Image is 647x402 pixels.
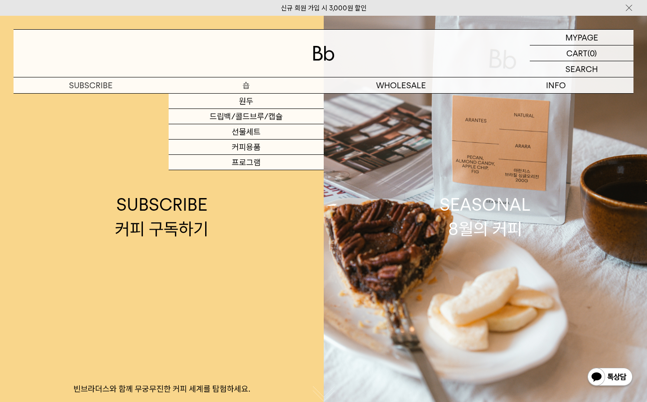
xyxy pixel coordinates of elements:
[169,77,324,93] a: 숍
[587,45,597,61] p: (0)
[115,193,208,240] div: SUBSCRIBE 커피 구독하기
[566,45,587,61] p: CART
[530,45,633,61] a: CART (0)
[565,30,598,45] p: MYPAGE
[169,124,324,140] a: 선물세트
[530,30,633,45] a: MYPAGE
[478,77,633,93] p: INFO
[565,61,598,77] p: SEARCH
[169,109,324,124] a: 드립백/콜드브루/캡슐
[169,94,324,109] a: 원두
[587,367,633,388] img: 카카오톡 채널 1:1 채팅 버튼
[313,46,335,61] img: 로고
[14,77,169,93] a: SUBSCRIBE
[281,4,367,12] a: 신규 회원 가입 시 3,000원 할인
[169,140,324,155] a: 커피용품
[440,193,531,240] div: SEASONAL 8월의 커피
[169,155,324,170] a: 프로그램
[324,77,479,93] p: WHOLESALE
